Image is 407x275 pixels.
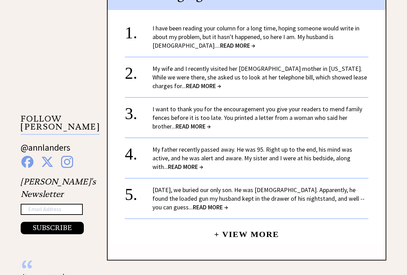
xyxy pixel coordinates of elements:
[176,122,211,130] span: READ MORE →
[125,24,152,37] div: 1.
[193,203,228,211] span: READ MORE →
[61,156,73,168] img: instagram%20blue.png
[125,186,152,198] div: 5.
[125,105,152,117] div: 3.
[21,176,96,234] div: [PERSON_NAME]'s Newsletter
[125,145,152,158] div: 4.
[21,222,84,234] button: SUBSCRIBE
[186,82,221,90] span: READ MORE →
[21,156,33,168] img: facebook%20blue.png
[152,105,362,130] a: I want to thank you for the encouragement you give your readers to mend family fences before it i...
[21,204,83,215] input: Email Address
[152,186,365,211] a: [DATE], we buried our only son. He was [DEMOGRAPHIC_DATA]. Apparently, he found the loaded gun my...
[21,115,100,135] p: FOLLOW [PERSON_NAME]
[21,142,70,160] a: @annlanders
[152,24,359,49] a: I have been reading your column for a long time, hoping someone would write in about my problem, ...
[152,65,367,90] a: My wife and I recently visited her [DEMOGRAPHIC_DATA] mother in [US_STATE]. While we were there, ...
[125,64,152,77] div: 2.
[41,156,53,168] img: x%20blue.png
[168,163,203,171] span: READ MORE →
[214,224,279,239] a: + View More
[220,41,255,49] span: READ MORE →
[21,265,90,272] div: “
[152,145,352,171] a: My father recently passed away. He was 95. Right up to the end, his mind was active, and he was a...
